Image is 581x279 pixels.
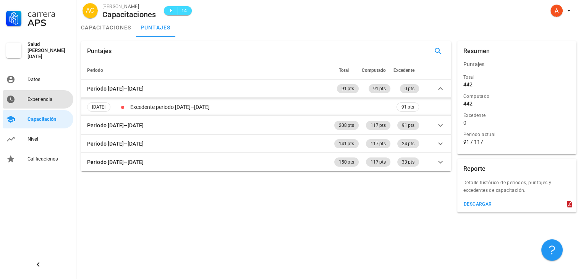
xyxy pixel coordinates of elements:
div: APS [28,18,70,28]
div: avatar [550,5,563,17]
button: descargar [460,199,495,209]
span: 91 pts [341,84,354,93]
div: Datos [28,76,70,83]
div: Salud [PERSON_NAME][DATE] [28,41,70,60]
div: descargar [463,201,492,207]
div: [PERSON_NAME] [102,3,156,10]
span: 14 [181,7,187,15]
span: 91 pts [401,103,414,111]
div: Periodo actual [463,131,570,138]
a: Datos [3,70,73,89]
div: Resumen [463,41,490,61]
div: Computado [463,92,570,100]
span: [DATE] [92,103,105,111]
a: capacitaciones [76,18,136,37]
span: 91 pts [373,84,386,93]
a: Capacitación [3,110,73,128]
div: Periodo [DATE]–[DATE] [87,121,144,130]
span: 117 pts [371,121,386,130]
span: 208 pts [339,121,354,130]
div: Detalle histórico de periodos, puntajes y excedentes de capacitación. [457,179,576,199]
span: 24 pts [402,139,414,148]
td: Excedente periodo [DATE]–[DATE] [129,98,395,116]
a: Experiencia [3,90,73,109]
span: 91 pts [402,121,414,130]
div: Puntajes [457,55,576,73]
div: 442 [463,81,473,88]
span: 0 pts [405,84,414,93]
div: Capacitaciones [102,10,156,19]
th: Computado [360,61,392,79]
span: 117 pts [371,139,386,148]
span: E [168,7,175,15]
div: Periodo [DATE]–[DATE] [87,84,144,93]
th: Periodo [81,61,333,79]
span: Periodo [87,68,103,73]
span: 150 pts [339,157,354,167]
div: Experiencia [28,96,70,102]
div: 91 / 117 [463,138,570,145]
div: Periodo [DATE]–[DATE] [87,158,144,166]
div: Capacitación [28,116,70,122]
div: Puntajes [87,41,112,61]
span: 117 pts [371,157,386,167]
div: Calificaciones [28,156,70,162]
span: Excedente [393,68,414,73]
div: Carrera [28,9,70,18]
div: avatar [83,3,98,18]
a: Calificaciones [3,150,73,168]
a: puntajes [136,18,175,37]
span: Computado [362,68,386,73]
div: Excedente [463,112,570,119]
div: Nivel [28,136,70,142]
div: 0 [463,119,466,126]
span: 33 pts [402,157,414,167]
div: Reporte [463,159,486,179]
th: Total [333,61,360,79]
div: Periodo [DATE]–[DATE] [87,139,144,148]
a: Nivel [3,130,73,148]
div: 442 [463,100,473,107]
th: Excedente [392,61,421,79]
span: Total [339,68,349,73]
span: AC [86,3,94,18]
div: Total [463,73,570,81]
span: 141 pts [339,139,354,148]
